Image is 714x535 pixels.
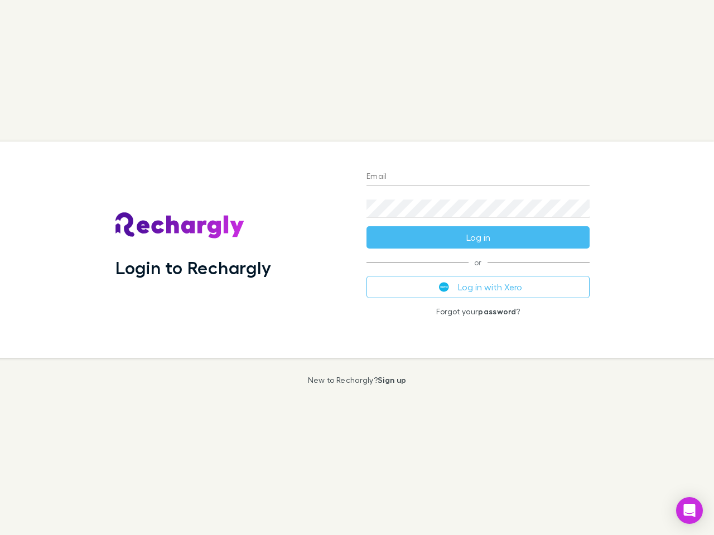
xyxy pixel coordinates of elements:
img: Xero's logo [439,282,449,292]
h1: Login to Rechargly [115,257,271,278]
a: Sign up [378,375,406,385]
button: Log in with Xero [366,276,590,298]
img: Rechargly's Logo [115,212,245,239]
p: Forgot your ? [366,307,590,316]
div: Open Intercom Messenger [676,497,703,524]
button: Log in [366,226,590,249]
span: or [366,262,590,262]
a: password [478,307,516,316]
p: New to Rechargly? [308,376,407,385]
